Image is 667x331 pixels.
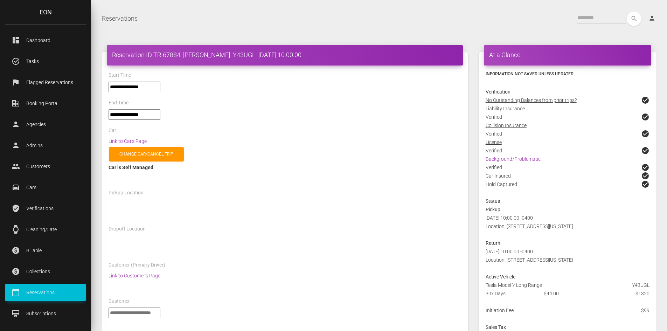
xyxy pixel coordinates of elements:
[5,179,86,196] a: drive_eta Cars
[486,89,510,95] strong: Verification
[11,98,81,109] p: Booking Portal
[11,56,81,67] p: Tasks
[109,138,147,144] a: Link to Car's Page
[486,71,649,77] h6: Information not saved unless updated
[641,306,649,315] span: $99
[480,281,655,289] div: Tesla Model Y Long Range
[480,289,539,298] div: 30x Days:
[486,156,541,162] a: Background/Problematic
[109,99,128,106] label: End Time
[11,35,81,46] p: Dashboard
[648,15,655,22] i: person
[5,221,86,238] a: watch Cleaning/Late
[641,130,649,138] span: check_circle
[11,245,81,256] p: Billable
[5,284,86,301] a: calendar_today Reservations
[635,289,649,298] span: $1320
[486,106,525,111] u: Liability Insurance
[11,182,81,193] p: Cars
[5,74,86,91] a: flag Flagged Reservations
[643,12,662,26] a: person
[641,96,649,104] span: check_circle
[486,249,573,263] span: [DATE] 10:00:00 -0400 Location: [STREET_ADDRESS][US_STATE]
[5,200,86,217] a: verified_user Verifications
[632,281,649,289] span: Y43UGL
[11,140,81,151] p: Admins
[486,139,502,145] u: License
[5,242,86,259] a: paid Billable
[109,147,184,161] a: Change car/cancel trip
[480,172,655,180] div: Car Insured
[109,273,160,278] a: Link to Customer's Page
[11,203,81,214] p: Verifications
[109,262,165,269] label: Customer (Primary Driver)
[11,287,81,298] p: Reservations
[539,289,597,298] div: $44.00
[627,12,641,26] button: search
[109,163,461,172] div: Car is Self Managed
[109,127,116,134] label: Car
[5,158,86,175] a: people Customers
[11,308,81,319] p: Subscriptions
[102,10,138,27] a: Reservations
[641,180,649,188] span: check_circle
[109,72,131,79] label: Start Time
[11,119,81,130] p: Agencies
[5,95,86,112] a: corporate_fare Booking Portal
[5,53,86,70] a: task_alt Tasks
[480,163,655,172] div: Verified
[112,50,458,59] h4: Reservation ID TR-67884: [PERSON_NAME] Y43UGL [DATE] 10:00:00
[11,266,81,277] p: Collections
[486,274,515,280] strong: Active Vehicle
[480,306,597,315] div: Initiation Fee
[641,146,649,155] span: check_circle
[486,207,500,212] strong: Pickup
[486,324,506,330] strong: Sales Tax
[5,305,86,322] a: card_membership Subscriptions
[11,161,81,172] p: Customers
[641,113,649,121] span: check_circle
[5,263,86,280] a: paid Collections
[641,163,649,172] span: check_circle
[489,50,646,59] h4: At a Glance
[109,226,146,233] label: Dropoff Location
[109,298,130,305] label: Customer
[11,224,81,235] p: Cleaning/Late
[109,189,144,196] label: Pickup Location
[480,130,655,138] div: Verified
[480,180,655,197] div: Hold Captured
[486,97,577,103] u: No Outstanding Balances from prior trips?
[5,32,86,49] a: dashboard Dashboard
[480,146,655,155] div: Verified
[486,215,573,229] span: [DATE] 10:00:00 -0400 Location: [STREET_ADDRESS][US_STATE]
[486,198,500,204] strong: Status
[480,113,655,121] div: Verified
[11,77,81,88] p: Flagged Reservations
[486,123,527,128] u: Collision Insurance
[486,240,500,246] strong: Return
[641,172,649,180] span: check_circle
[5,116,86,133] a: person Agencies
[5,137,86,154] a: person Admins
